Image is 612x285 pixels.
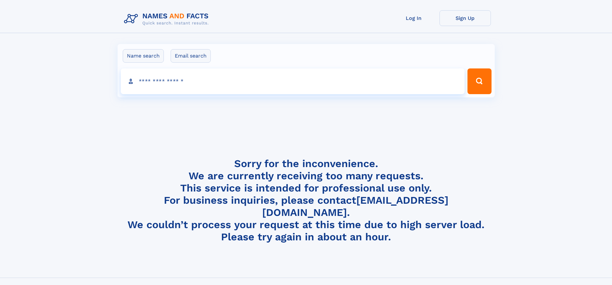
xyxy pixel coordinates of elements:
[121,157,491,243] h4: Sorry for the inconvenience. We are currently receiving too many requests. This service is intend...
[121,68,465,94] input: search input
[388,10,439,26] a: Log In
[439,10,491,26] a: Sign Up
[467,68,491,94] button: Search Button
[171,49,211,63] label: Email search
[121,10,214,28] img: Logo Names and Facts
[262,194,448,218] a: [EMAIL_ADDRESS][DOMAIN_NAME]
[123,49,164,63] label: Name search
